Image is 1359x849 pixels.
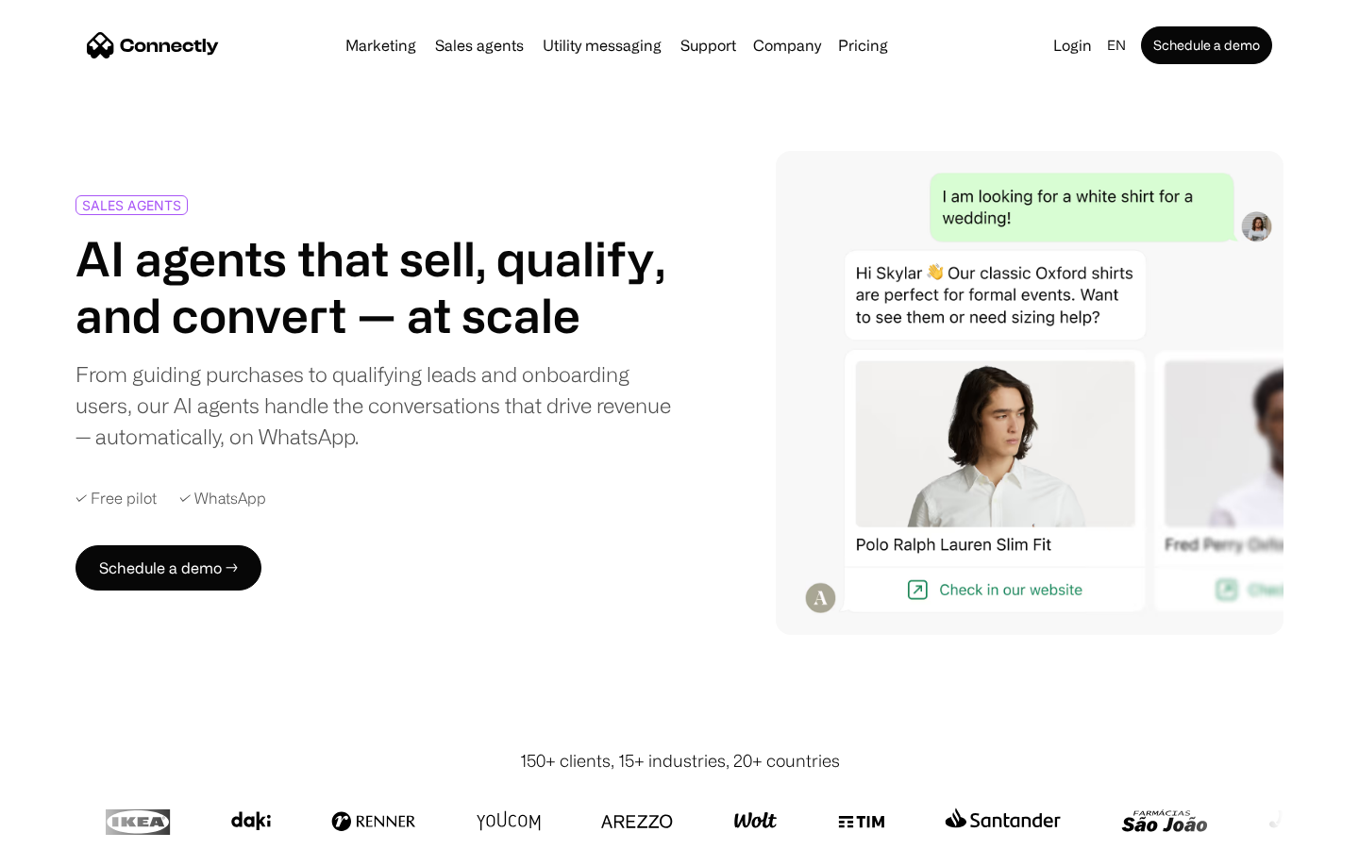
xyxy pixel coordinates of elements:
[38,816,113,842] ul: Language list
[428,38,531,53] a: Sales agents
[179,490,266,508] div: ✓ WhatsApp
[830,38,896,53] a: Pricing
[75,490,157,508] div: ✓ Free pilot
[75,230,672,343] h1: AI agents that sell, qualify, and convert — at scale
[1046,32,1099,58] a: Login
[338,38,424,53] a: Marketing
[75,358,672,452] div: From guiding purchases to qualifying leads and onboarding users, our AI agents handle the convers...
[673,38,744,53] a: Support
[1141,26,1272,64] a: Schedule a demo
[75,545,261,591] a: Schedule a demo →
[535,38,669,53] a: Utility messaging
[82,198,181,212] div: SALES AGENTS
[520,748,840,774] div: 150+ clients, 15+ industries, 20+ countries
[753,32,821,58] div: Company
[19,814,113,842] aside: Language selected: English
[1107,32,1126,58] div: en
